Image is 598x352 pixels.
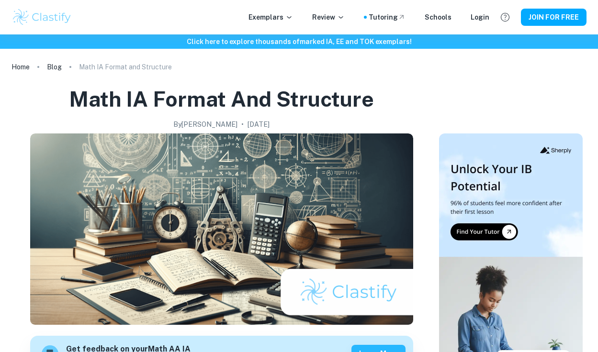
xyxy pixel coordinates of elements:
button: Help and Feedback [497,9,513,25]
h1: Math IA Format and Structure [69,85,374,113]
p: Exemplars [248,12,293,22]
img: Clastify logo [11,8,72,27]
button: JOIN FOR FREE [521,9,587,26]
a: Schools [425,12,451,22]
a: Tutoring [369,12,406,22]
p: • [241,119,244,130]
a: Home [11,60,30,74]
img: Math IA Format and Structure cover image [30,133,413,325]
p: Review [312,12,345,22]
h6: Click here to explore thousands of marked IA, EE and TOK exemplars ! [2,36,596,47]
h2: By [PERSON_NAME] [173,119,237,130]
h2: [DATE] [248,119,270,130]
p: Math IA Format and Structure [79,62,172,72]
a: Login [471,12,489,22]
a: Blog [47,60,62,74]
